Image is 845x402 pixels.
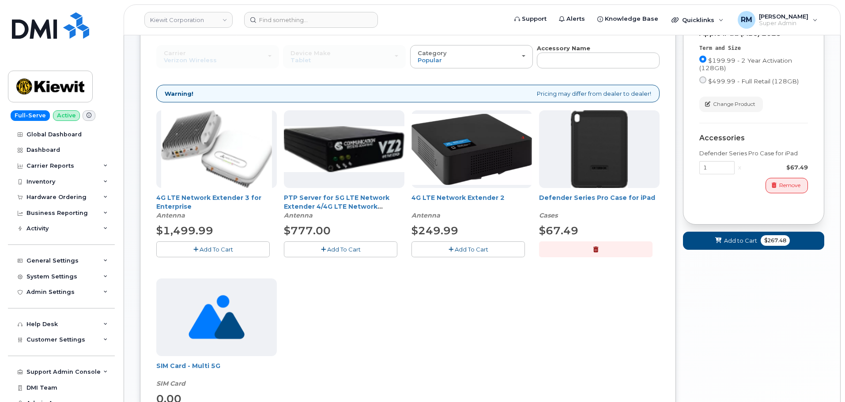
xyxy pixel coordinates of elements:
[156,85,660,103] div: Pricing may differ from dealer to dealer!
[284,194,389,219] a: PTP Server for 5G LTE Network Extender 4/4G LTE Network Extender 3
[571,110,628,188] img: defenderipad10thgen.png
[732,11,824,29] div: Rachel Miller
[699,97,763,112] button: Change Product
[761,235,790,246] span: $267.48
[683,232,824,250] button: Add to Cart $267.48
[759,20,808,27] span: Super Admin
[156,194,261,210] a: 4G LTE Network Extender 3 for Enterprise
[284,241,397,257] button: Add To Cart
[539,224,578,237] span: $67.49
[539,211,558,219] em: Cases
[284,224,331,237] span: $777.00
[713,100,755,108] span: Change Product
[156,241,270,257] button: Add To Cart
[699,76,706,83] input: $499.99 - Full Retail (128GB)
[244,12,378,28] input: Find something...
[156,362,220,370] a: SIM Card - Multi 5G
[807,364,838,395] iframe: Messenger Launcher
[455,246,488,253] span: Add To Cart
[284,211,313,219] em: Antenna
[418,56,442,64] span: Popular
[699,45,808,52] div: Term and Size
[144,12,233,28] a: Kiewit Corporation
[411,224,458,237] span: $249.99
[411,194,505,202] a: 4G LTE Network Extender 2
[284,193,404,220] div: PTP Server for 5G LTE Network Extender 4/4G LTE Network Extender 3
[741,15,752,25] span: RM
[284,126,404,172] img: Casa_Sysem.png
[411,193,532,220] div: 4G LTE Network Extender 2
[411,211,440,219] em: Antenna
[745,163,808,172] div: $67.49
[165,90,193,98] strong: Warning!
[699,134,808,142] div: Accessories
[156,224,213,237] span: $1,499.99
[539,193,660,220] div: Defender Series Pro Case for iPad
[553,10,591,28] a: Alerts
[200,246,233,253] span: Add To Cart
[156,361,277,388] div: SIM Card - Multi 5G
[766,178,808,193] button: Remove
[161,110,272,188] img: casa.png
[735,163,745,172] div: x
[156,193,277,220] div: 4G LTE Network Extender 3 for Enterprise
[411,241,525,257] button: Add To Cart
[699,149,808,158] div: Defender Series Pro Case for iPad
[522,15,547,23] span: Support
[156,211,185,219] em: Antenna
[508,10,553,28] a: Support
[411,114,532,185] img: 4glte_extender.png
[665,11,730,29] div: Quicklinks
[591,10,664,28] a: Knowledge Base
[327,246,361,253] span: Add To Cart
[699,57,792,71] span: $199.99 - 2 Year Activation (128GB)
[537,45,590,52] strong: Accessory Name
[566,15,585,23] span: Alerts
[539,194,655,202] a: Defender Series Pro Case for iPad
[156,379,185,387] em: SIM Card
[699,56,706,63] input: $199.99 - 2 Year Activation (128GB)
[189,278,245,356] img: no_image_found-2caef05468ed5679b831cfe6fc140e25e0c280774317ffc20a367ab7fd17291e.png
[410,45,533,68] button: Category Popular
[682,16,714,23] span: Quicklinks
[759,13,808,20] span: [PERSON_NAME]
[779,181,800,189] span: Remove
[724,237,757,245] span: Add to Cart
[708,78,799,85] span: $499.99 - Full Retail (128GB)
[605,15,658,23] span: Knowledge Base
[418,49,447,56] span: Category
